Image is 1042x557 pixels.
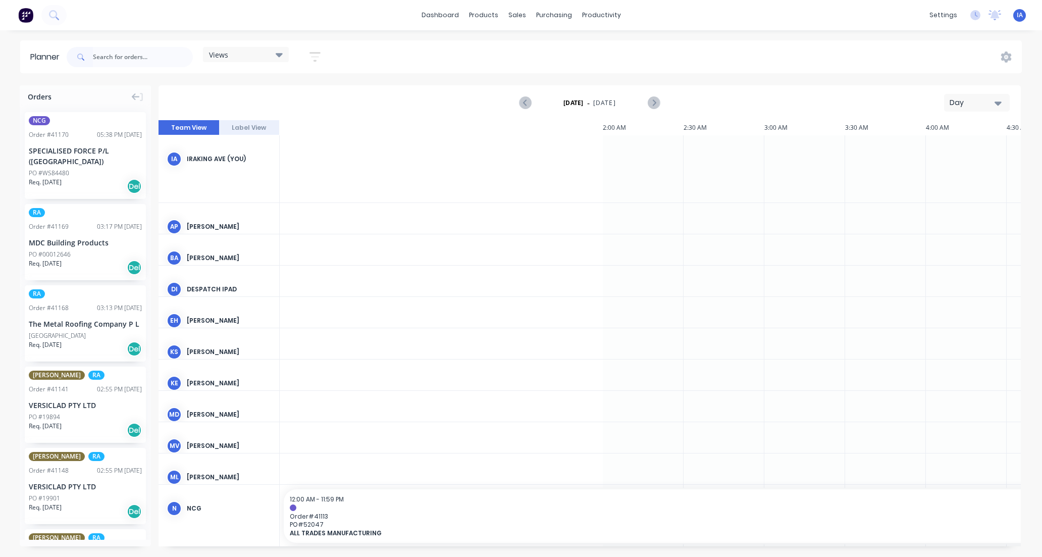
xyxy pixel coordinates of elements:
div: 4:00 AM [926,120,1007,135]
span: RA [88,533,105,542]
div: [PERSON_NAME] [187,316,271,325]
button: Next page [648,96,659,109]
span: 12:00 AM - 11:59 PM [290,495,344,503]
div: PO #19901 [29,494,60,503]
div: IA [167,151,182,167]
div: VERSICLAD PTY LTD [29,481,142,492]
div: 05:38 PM [DATE] [97,130,142,139]
div: MV [167,438,182,453]
div: sales [503,8,531,23]
div: 3:30 AM [845,120,926,135]
div: 03:13 PM [DATE] [97,303,142,313]
div: Day [950,97,996,108]
div: 02:55 PM [DATE] [97,385,142,394]
div: [PERSON_NAME] [187,410,271,419]
div: 03:17 PM [DATE] [97,222,142,231]
div: BA [167,250,182,266]
div: N [167,501,182,516]
div: Despatch Ipad [187,285,271,294]
div: VERSICLAD PTY LTD [29,400,142,411]
div: [PERSON_NAME] [187,379,271,388]
span: Req. [DATE] [29,178,62,187]
span: NCG [29,116,50,125]
div: The Metal Roofing Company P L [29,319,142,329]
div: 2:00 AM [603,120,684,135]
span: RA [29,208,45,217]
span: Req. [DATE] [29,503,62,512]
span: RA [88,452,105,461]
span: Views [209,49,228,60]
button: Label View [219,120,280,135]
button: Previous page [520,96,532,109]
span: RA [88,371,105,380]
div: EH [167,313,182,328]
div: Del [127,341,142,357]
span: IA [1017,11,1023,20]
div: MD [167,407,182,422]
div: Del [127,423,142,438]
div: SPECIALISED FORCE P/L ([GEOGRAPHIC_DATA]) [29,145,142,167]
div: PO #00012646 [29,250,71,259]
div: purchasing [531,8,577,23]
div: Order # 41148 [29,466,69,475]
span: - [587,97,590,109]
span: [DATE] [593,98,616,108]
button: Day [944,94,1010,112]
div: products [464,8,503,23]
span: [PERSON_NAME] [29,371,85,380]
div: PO #19894 [29,413,60,422]
div: AP [167,219,182,234]
span: Req. [DATE] [29,422,62,431]
div: ML [167,470,182,485]
div: [PERSON_NAME] [187,441,271,450]
strong: [DATE] [563,98,584,108]
span: [PERSON_NAME] [29,533,85,542]
div: productivity [577,8,626,23]
div: PO #WS84480 [29,169,69,178]
img: Factory [18,8,33,23]
div: [PERSON_NAME] [187,473,271,482]
div: Order # 41141 [29,385,69,394]
div: Order # 41170 [29,130,69,139]
span: RA [29,289,45,298]
div: Del [127,504,142,519]
div: KS [167,344,182,360]
button: Team View [159,120,219,135]
div: Del [127,260,142,275]
span: Req. [DATE] [29,259,62,268]
div: KE [167,376,182,391]
div: [GEOGRAPHIC_DATA] [29,331,86,340]
div: Order # 41169 [29,222,69,231]
input: Search for orders... [93,47,193,67]
div: [PERSON_NAME] [187,222,271,231]
div: 02:55 PM [DATE] [97,466,142,475]
span: Req. [DATE] [29,340,62,349]
div: DI [167,282,182,297]
div: Del [127,179,142,194]
div: 2:30 AM [684,120,764,135]
div: [PERSON_NAME] [187,254,271,263]
div: [PERSON_NAME] [187,347,271,357]
span: [PERSON_NAME] [29,452,85,461]
div: Iraking Ave (You) [187,155,271,164]
div: Order # 41168 [29,303,69,313]
div: 3:00 AM [764,120,845,135]
span: Orders [28,91,51,102]
div: settings [924,8,962,23]
div: NCG [187,504,271,513]
div: MDC Building Products [29,237,142,248]
a: dashboard [416,8,464,23]
div: Planner [30,51,65,63]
